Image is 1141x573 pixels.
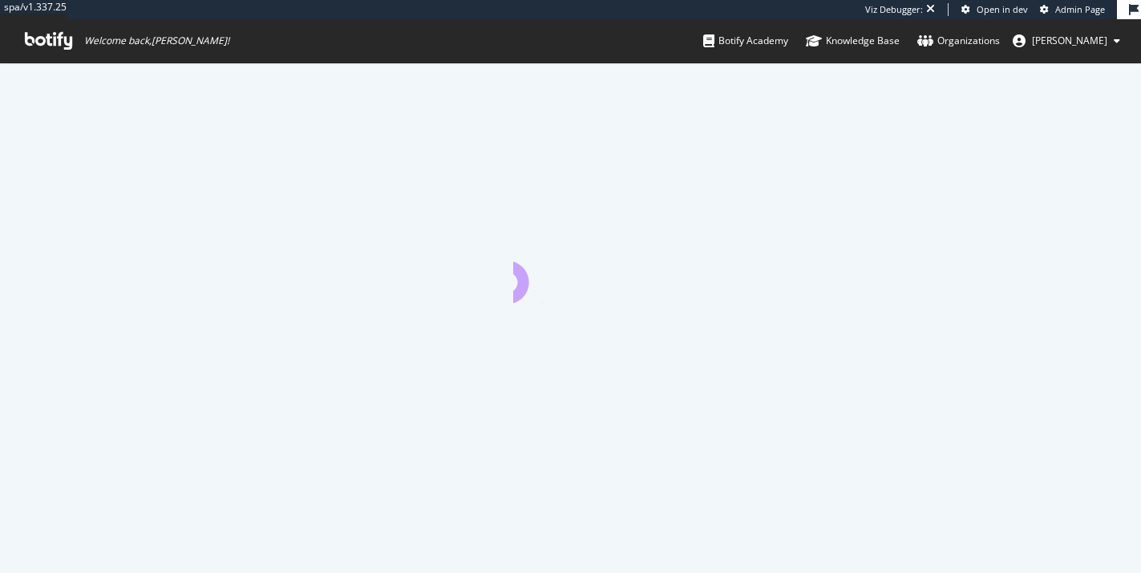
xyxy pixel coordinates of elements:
a: Knowledge Base [806,19,900,63]
div: Knowledge Base [806,33,900,49]
div: Organizations [917,33,1000,49]
a: Botify Academy [703,19,788,63]
a: Organizations [917,19,1000,63]
button: [PERSON_NAME] [1000,28,1133,54]
div: Viz Debugger: [865,3,923,16]
span: colleen [1032,34,1107,47]
span: Welcome back, [PERSON_NAME] ! [84,34,229,47]
a: Open in dev [961,3,1028,16]
span: Admin Page [1055,3,1105,15]
a: Admin Page [1040,3,1105,16]
div: Botify Academy [703,33,788,49]
span: Open in dev [977,3,1028,15]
